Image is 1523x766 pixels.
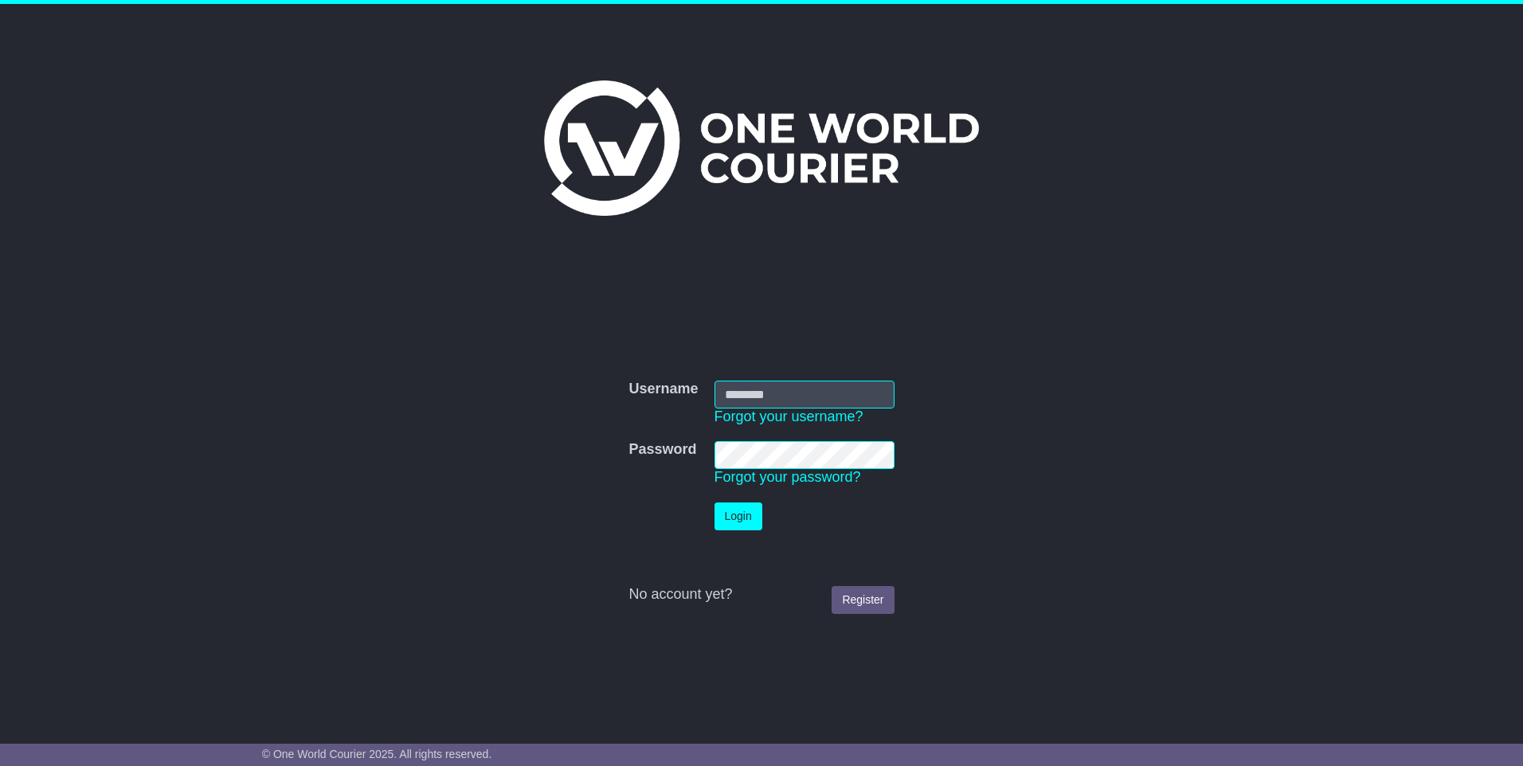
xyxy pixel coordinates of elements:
button: Login [715,502,762,530]
a: Register [832,586,894,614]
div: No account yet? [628,586,894,604]
label: Password [628,441,696,459]
label: Username [628,381,698,398]
a: Forgot your password? [715,469,861,485]
img: One World [544,80,979,216]
span: © One World Courier 2025. All rights reserved. [262,748,492,760]
a: Forgot your username? [715,408,863,424]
